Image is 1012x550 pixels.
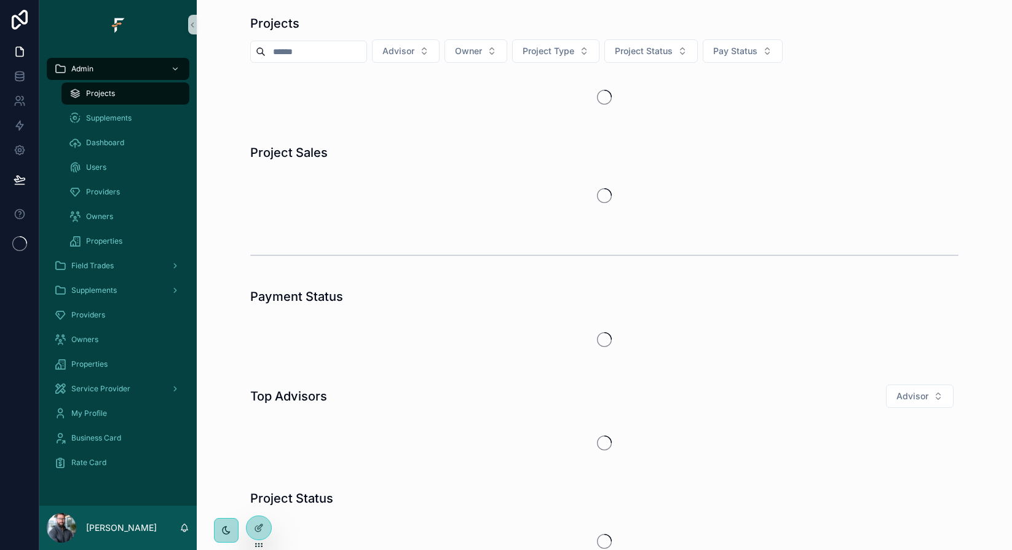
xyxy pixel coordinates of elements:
span: Owners [71,335,98,345]
a: Business Card [47,427,189,449]
a: Rate Card [47,452,189,474]
span: Dashboard [86,138,124,148]
span: Advisor [382,45,414,57]
span: Field Trades [71,261,114,271]
button: Select Button [886,385,954,408]
a: Admin [47,58,189,80]
span: Supplements [71,285,117,295]
span: My Profile [71,409,107,418]
span: Admin [71,64,93,74]
button: Select Button [512,39,599,63]
span: Users [86,162,106,172]
a: Projects [61,82,189,105]
a: Properties [47,353,189,375]
button: Select Button [604,39,698,63]
a: Owners [47,329,189,351]
span: Providers [71,310,105,320]
a: Owners [61,205,189,228]
h1: Project Sales [250,144,328,161]
a: Service Provider [47,378,189,400]
span: Properties [86,236,122,246]
span: Owners [86,212,113,221]
button: Select Button [445,39,507,63]
span: Pay Status [713,45,757,57]
a: Supplements [61,107,189,129]
a: Providers [61,181,189,203]
a: Supplements [47,279,189,301]
a: Dashboard [61,132,189,154]
span: Supplements [86,113,132,123]
span: Service Provider [71,384,130,394]
img: App logo [108,15,128,34]
span: Business Card [71,433,121,443]
span: Project Status [615,45,673,57]
a: Field Trades [47,255,189,277]
span: Owner [455,45,482,57]
a: Providers [47,304,189,326]
p: [PERSON_NAME] [86,522,157,534]
span: Advisor [896,390,928,402]
div: scrollable content [39,49,197,490]
span: Project Type [523,45,574,57]
span: Properties [71,359,108,369]
a: Users [61,156,189,178]
span: Rate Card [71,458,106,468]
span: Providers [86,187,120,197]
h1: Project Status [250,490,333,507]
button: Select Button [372,39,440,63]
h1: Payment Status [250,288,343,305]
h1: Top Advisors [250,388,327,405]
a: My Profile [47,402,189,424]
a: Properties [61,230,189,252]
button: Select Button [703,39,783,63]
span: Projects [86,89,115,98]
h1: Projects [250,15,299,32]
